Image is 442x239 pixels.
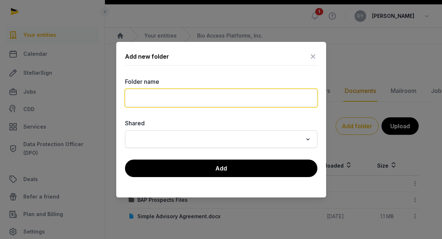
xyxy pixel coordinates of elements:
input: Search for option [129,134,302,144]
label: Shared [125,119,317,128]
div: Search for option [129,133,314,146]
iframe: Chat Widget [311,154,442,239]
label: Folder name [125,77,317,86]
button: Add [125,160,317,177]
div: Add new folder [125,52,169,61]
